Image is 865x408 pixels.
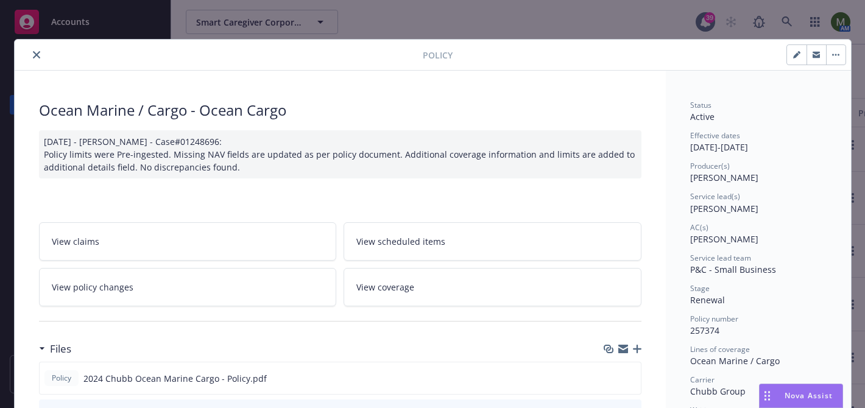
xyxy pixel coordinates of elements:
[83,372,267,385] span: 2024 Chubb Ocean Marine Cargo - Policy.pdf
[52,235,99,248] span: View claims
[690,191,740,202] span: Service lead(s)
[690,325,719,336] span: 257374
[39,222,337,261] a: View claims
[39,341,71,357] div: Files
[759,384,843,408] button: Nova Assist
[690,222,708,233] span: AC(s)
[690,130,827,153] div: [DATE] - [DATE]
[39,130,641,178] div: [DATE] - [PERSON_NAME] - Case#01248696: Policy limits were Pre-ingested. Missing NAV fields are u...
[49,373,74,384] span: Policy
[344,268,641,306] a: View coverage
[690,253,751,263] span: Service lead team
[690,264,776,275] span: P&C - Small Business
[690,355,780,367] span: Ocean Marine / Cargo
[356,281,414,294] span: View coverage
[690,314,738,324] span: Policy number
[39,268,337,306] a: View policy changes
[690,233,758,245] span: [PERSON_NAME]
[39,100,641,121] div: Ocean Marine / Cargo - Ocean Cargo
[50,341,71,357] h3: Files
[690,161,730,171] span: Producer(s)
[690,385,746,397] span: Chubb Group
[690,375,715,385] span: Carrier
[690,294,725,306] span: Renewal
[690,111,715,122] span: Active
[52,281,133,294] span: View policy changes
[344,222,641,261] a: View scheduled items
[356,235,445,248] span: View scheduled items
[690,130,740,141] span: Effective dates
[423,49,453,62] span: Policy
[625,372,636,385] button: preview file
[690,283,710,294] span: Stage
[605,372,615,385] button: download file
[690,172,758,183] span: [PERSON_NAME]
[690,344,750,354] span: Lines of coverage
[760,384,775,407] div: Drag to move
[29,47,44,62] button: close
[785,390,833,401] span: Nova Assist
[690,100,711,110] span: Status
[690,203,758,214] span: [PERSON_NAME]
